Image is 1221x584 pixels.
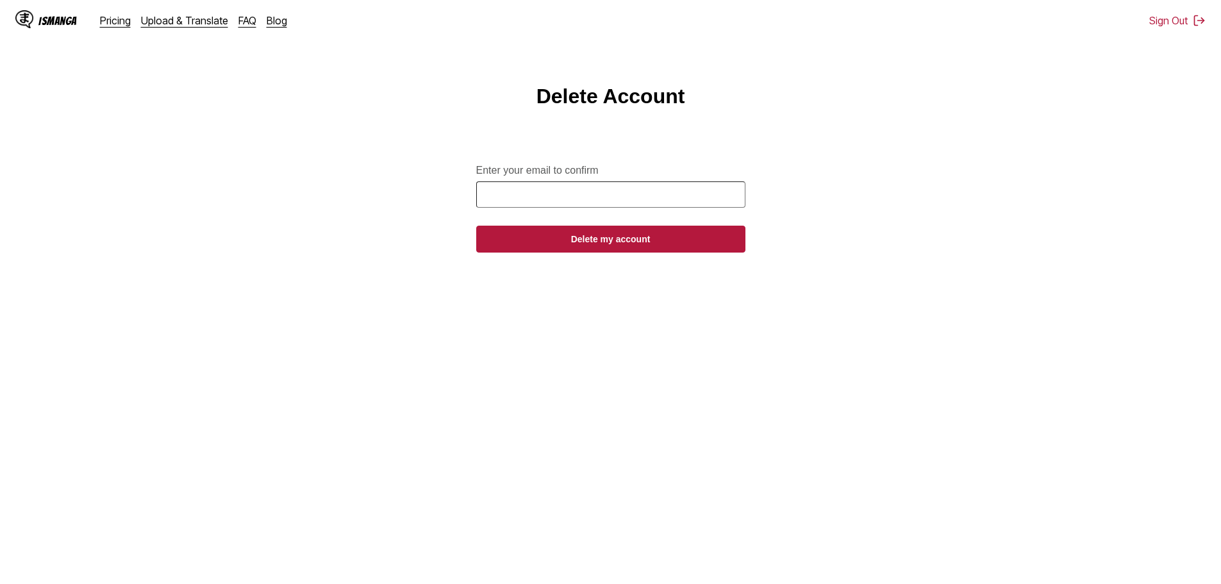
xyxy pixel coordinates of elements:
[100,14,131,27] a: Pricing
[267,14,287,27] a: Blog
[15,10,100,31] a: IsManga LogoIsManga
[38,15,77,27] div: IsManga
[141,14,228,27] a: Upload & Translate
[536,85,685,108] h1: Delete Account
[238,14,256,27] a: FAQ
[476,226,745,253] button: Delete my account
[1193,14,1206,27] img: Sign out
[476,165,745,176] label: Enter your email to confirm
[1149,14,1206,27] button: Sign Out
[15,10,33,28] img: IsManga Logo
